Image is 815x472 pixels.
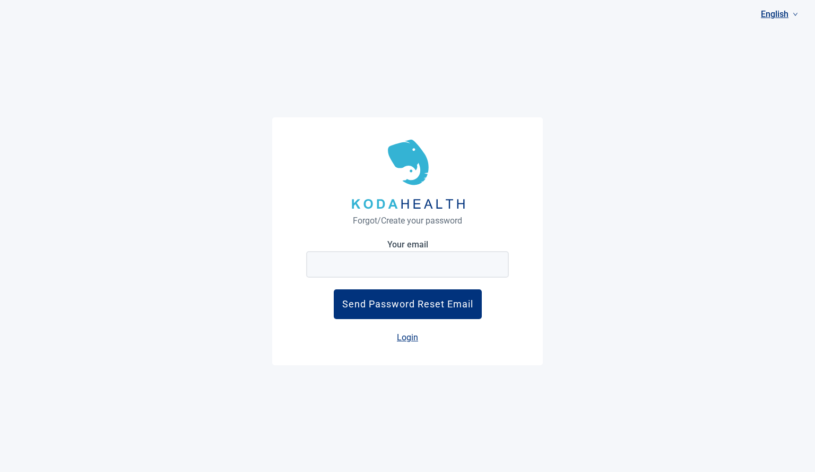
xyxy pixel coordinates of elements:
div: Send Password Reset Email [342,298,473,310]
a: Login [397,332,418,342]
div: Forgot/Create your password [316,214,499,227]
span: down [793,12,798,17]
a: Current language: English [757,5,802,23]
button: Send Password Reset Email [334,289,482,319]
label: Your email [306,239,509,250]
img: logo-light-bg-DHcWffvx.svg [347,134,468,214]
